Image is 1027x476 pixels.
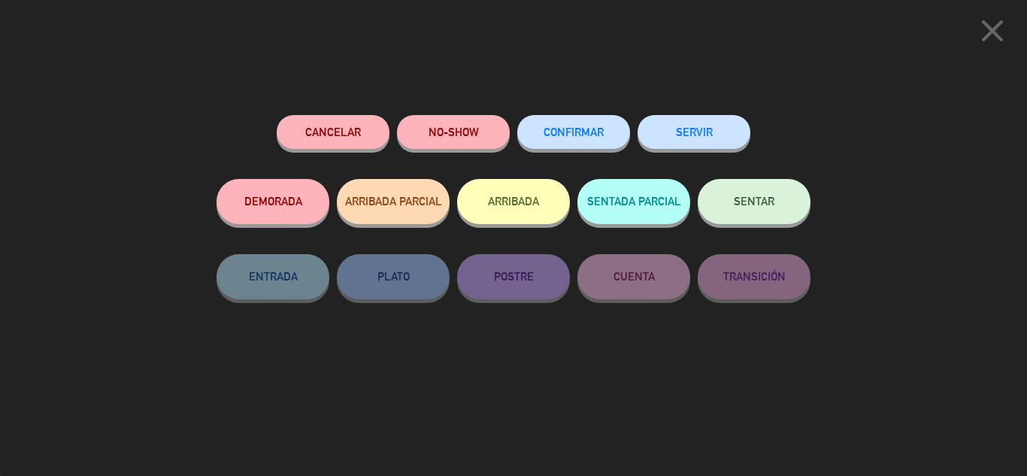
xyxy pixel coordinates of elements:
[734,195,774,208] span: SENTAR
[577,254,690,299] button: CUENTA
[577,179,690,224] button: SENTADA PARCIAL
[517,115,630,149] button: CONFIRMAR
[974,12,1011,50] i: close
[969,11,1016,56] button: close
[638,115,750,149] button: SERVIR
[544,126,604,138] span: CONFIRMAR
[277,115,389,149] button: Cancelar
[397,115,510,149] button: NO-SHOW
[217,254,329,299] button: ENTRADA
[457,254,570,299] button: POSTRE
[337,179,450,224] button: ARRIBADA PARCIAL
[337,254,450,299] button: PLATO
[345,195,442,208] span: ARRIBADA PARCIAL
[457,179,570,224] button: ARRIBADA
[217,179,329,224] button: DEMORADA
[698,254,810,299] button: TRANSICIÓN
[698,179,810,224] button: SENTAR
